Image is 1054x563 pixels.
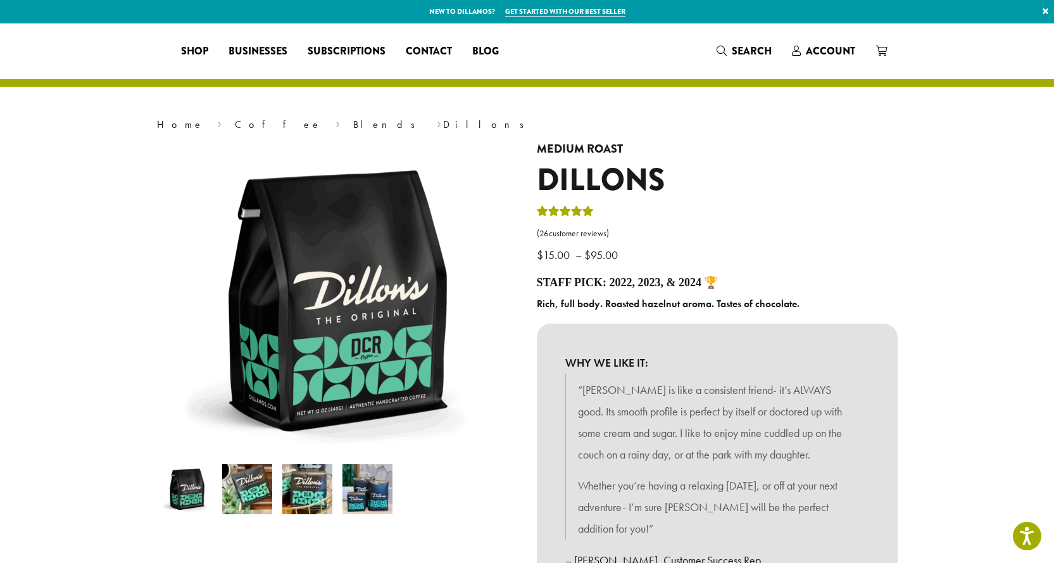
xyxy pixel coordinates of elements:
[732,44,772,58] span: Search
[537,297,800,310] b: Rich, full body. Roasted hazelnut aroma. Tastes of chocolate.
[537,204,594,223] div: Rated 5.00 out of 5
[336,113,340,132] span: ›
[406,44,452,60] span: Contact
[578,475,856,539] p: Whether you’re having a relaxing [DATE], or off at your next adventure- I’m sure [PERSON_NAME] wi...
[505,6,625,17] a: Get started with our best seller
[806,44,855,58] span: Account
[472,44,499,60] span: Blog
[217,113,222,132] span: ›
[575,248,582,262] span: –
[162,464,212,514] img: Dillons
[539,228,549,239] span: 26
[578,379,856,465] p: “[PERSON_NAME] is like a consistent friend- it’s ALWAYS good. Its smooth profile is perfect by it...
[565,352,869,374] b: WHY WE LIKE IT:
[181,44,208,60] span: Shop
[222,464,272,514] img: Dillons - Image 2
[235,118,322,131] a: Coffee
[282,464,332,514] img: Dillons - Image 3
[537,248,573,262] bdi: 15.00
[706,41,782,61] a: Search
[342,464,392,514] img: Dillons - Image 4
[353,118,423,131] a: Blends
[229,44,287,60] span: Businesses
[584,248,591,262] span: $
[437,113,441,132] span: ›
[537,162,898,199] h1: Dillons
[157,117,898,132] nav: Breadcrumb
[537,276,898,290] h4: Staff Pick: 2022, 2023, & 2024 🏆
[584,248,621,262] bdi: 95.00
[157,118,204,131] a: Home
[537,227,898,240] a: (26customer reviews)
[537,248,543,262] span: $
[308,44,386,60] span: Subscriptions
[537,142,898,156] h4: Medium Roast
[179,142,496,459] img: Dillons
[171,41,218,61] a: Shop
